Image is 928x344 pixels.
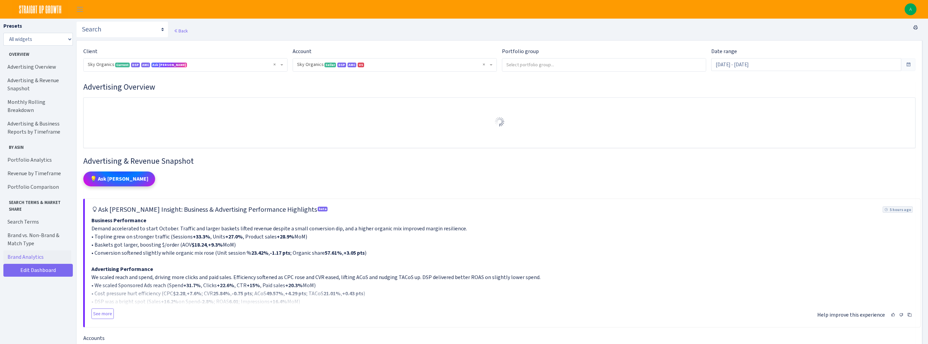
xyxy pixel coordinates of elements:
[325,249,342,256] strong: 57.61%
[358,63,364,67] span: US
[83,334,105,342] label: Accounts
[4,197,71,212] span: Search Terms & Market Share
[3,95,71,117] a: Monthly Rolling Breakdown
[91,206,328,214] h5: Ask [PERSON_NAME] Insight: Business & Advertising Performance Highlights
[285,290,306,297] strong: +4.29 pts
[318,207,328,211] sup: beta
[4,48,71,58] span: Overview
[229,298,238,305] strong: 6.01
[83,156,915,166] h3: Widget #2
[502,47,539,55] label: Portfolio group
[208,241,223,248] strong: +9.3%
[83,47,98,55] label: Client
[115,63,130,67] span: Current
[251,249,269,256] strong: 23.42%
[3,153,71,167] a: Portfolio Analytics
[217,282,234,289] strong: +22.6%
[285,282,303,289] strong: +20.3%
[266,290,283,297] strong: 49.57%
[225,233,243,240] strong: +27.0%
[193,233,210,240] strong: +33.3%
[3,250,71,264] a: Brand Analytics
[3,215,71,229] a: Search Terms
[293,59,497,71] span: Sky Organics <span class="badge badge-success">Seller</span><span class="badge badge-primary">DSP...
[83,171,155,186] button: 💡 Ask [PERSON_NAME]
[200,298,214,305] strong: -2.8%
[141,63,150,67] span: Amazon Marketing Cloud
[161,298,178,305] strong: +16.2%
[905,3,916,15] a: A
[323,290,341,297] strong: 21.01%
[483,61,485,68] span: Remove all items
[3,117,71,139] a: Advertising & Business Reports by Timeframe
[342,290,363,297] strong: +0.43 pts
[91,216,913,304] div: Demand accelerated to start October. Traffic and larger baskets lifted revenue despite a small co...
[84,59,287,71] span: Sky Organics <span class="badge badge-success">Current</span><span class="badge badge-primary">DS...
[3,229,71,250] a: Brand vs. Non-Brand & Match Type
[173,290,185,297] strong: $2.28
[3,74,71,95] a: Advertising & Revenue Snapshot
[273,61,276,68] span: Remove all items
[4,141,71,151] span: By ASIN
[232,290,252,297] strong: -0.75 pts
[3,264,73,277] a: Edit Dashboard
[213,290,230,297] strong: 25.84%
[494,116,505,127] img: Preloader
[711,47,737,55] label: Date range
[3,167,71,180] a: Revenue by Timeframe
[91,217,146,224] strong: Business Performance
[343,249,365,256] strong: +3.05 pts
[3,180,71,194] a: Portfolio Comparison
[270,298,287,305] strong: +16.4%
[151,63,187,67] span: Ask [PERSON_NAME]
[905,3,916,15] img: Angela Sun
[187,290,202,297] strong: +7.6%
[71,4,88,15] button: Toggle navigation
[270,249,290,256] strong: -1.17 pts
[277,233,294,240] strong: +28.9%
[152,63,186,67] span: SUG AI Assistant
[502,59,706,71] input: Select portfolio group...
[91,308,114,319] button: See more
[324,63,336,67] span: Seller
[183,282,201,289] strong: +31.7%
[3,60,71,74] a: Advertising Overview
[83,82,915,92] h3: Widget #1
[297,61,488,68] span: Sky Organics <span class="badge badge-success">Seller</span><span class="badge badge-primary">DSP...
[247,282,260,289] strong: +15%
[192,241,207,248] strong: $18.24
[883,206,912,213] span: 5 hours ago
[91,266,153,273] strong: Advertising Performance
[3,22,22,30] label: Presets
[817,307,913,320] div: Help improve this experience
[131,63,140,67] span: DSP
[174,28,188,34] a: Back
[88,61,279,68] span: Sky Organics <span class="badge badge-success">Current</span><span class="badge badge-primary">DS...
[293,47,312,55] label: Account
[337,63,346,67] span: DSP
[347,63,356,67] span: Amazon Marketing Cloud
